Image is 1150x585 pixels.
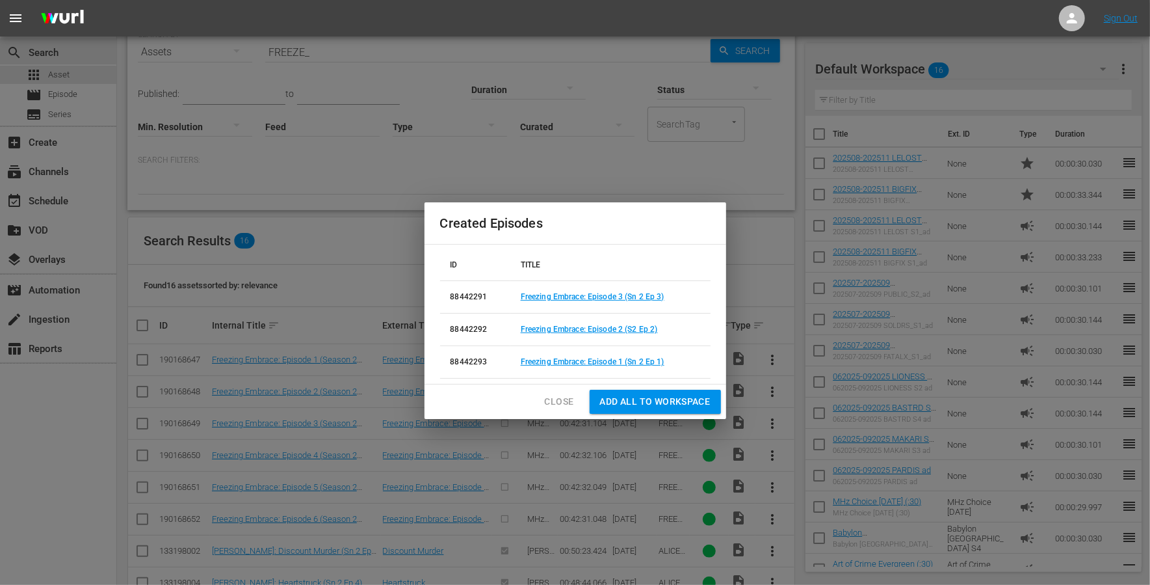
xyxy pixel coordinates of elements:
img: ans4CAIJ8jUAAAAAAAAAAAAAAAAAAAAAAAAgQb4GAAAAAAAAAAAAAAAAAAAAAAAAJMjXAAAAAAAAAAAAAAAAAAAAAAAAgAT5G... [31,3,94,34]
th: ID [440,250,510,281]
button: Add all to Workspace [590,390,721,414]
button: Close [534,390,584,414]
a: Sign Out [1104,13,1138,23]
span: Add all to Workspace [600,394,711,410]
h2: Created Episodes [440,213,711,234]
td: 88442291 [440,281,510,314]
a: Freezing Embrace: Episode 1 (Sn 2 Ep 1) [521,357,664,366]
a: Freezing Embrace: Episode 2 (S2 Ep 2) [521,325,658,334]
th: TITLE [510,250,711,281]
td: 88442292 [440,314,510,346]
a: Freezing Embrace: Episode 3 (Sn 2 Ep 3) [521,292,664,301]
td: 88442293 [440,346,510,379]
span: Close [545,394,574,410]
span: menu [8,10,23,26]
